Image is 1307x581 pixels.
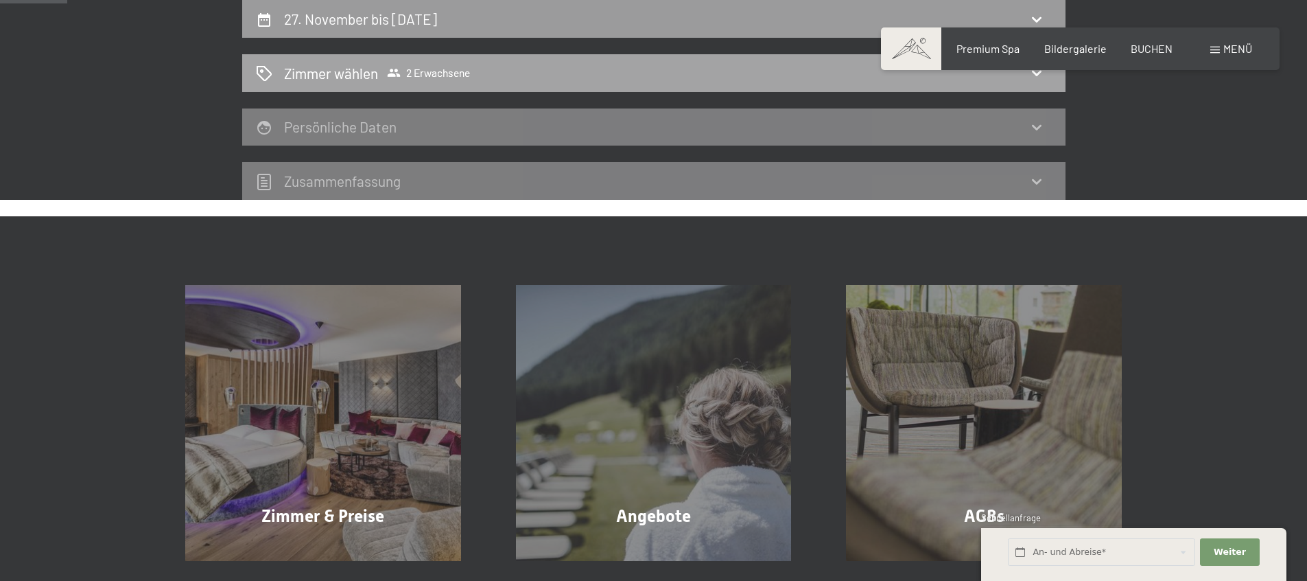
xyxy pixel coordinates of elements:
a: Buchung AGBs [819,285,1149,561]
span: AGBs [964,506,1004,526]
a: Buchung Zimmer & Preise [158,285,488,561]
span: Schnellanfrage [981,512,1041,523]
a: BUCHEN [1131,42,1173,55]
span: 2 Erwachsene [387,66,470,80]
a: Premium Spa [956,42,1020,55]
a: Buchung Angebote [488,285,819,561]
button: Weiter [1200,538,1259,567]
a: Bildergalerie [1044,42,1107,55]
span: Weiter [1214,546,1246,558]
span: Zimmer & Preise [261,506,384,526]
span: Menü [1223,42,1252,55]
h2: Zimmer wählen [284,63,378,83]
span: Angebote [616,506,691,526]
h2: Persönliche Daten [284,118,397,135]
h2: Zusammen­fassung [284,172,401,190]
h2: 27. November bis [DATE] [284,10,437,27]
